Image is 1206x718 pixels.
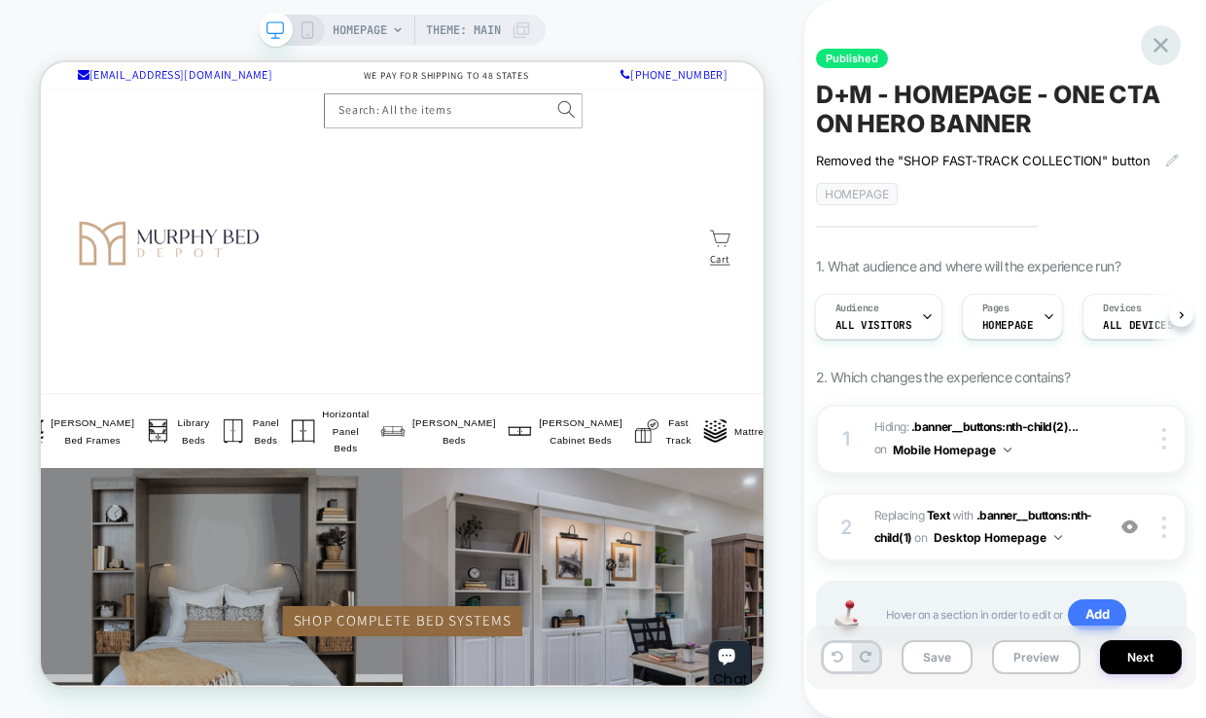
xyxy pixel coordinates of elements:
a: send an email to office@murphybeddepot.com [49,4,308,32]
span: All Visitors [835,318,912,332]
button: Preview [992,640,1081,674]
div: Search [319,42,781,443]
span: Add [1068,599,1127,630]
img: MurphyBedDepot [49,211,292,272]
img: Joystick [828,600,867,630]
img: murphy-cabinet-beds.png [622,476,655,508]
img: sofa-murphy-beds.png [453,476,485,508]
span: HOMEPAGE [982,318,1034,332]
span: Hiding : [874,416,1094,462]
img: horizontal-panel-beds.png [334,476,366,508]
button: Search [679,42,722,85]
span: 2. Which changes the experience contains? [816,369,1070,385]
span: .banner__buttons:nth-child(1) [874,508,1092,545]
span: D+M - HOMEPAGE - ONE CTA ON HERO BANNER [816,80,1187,138]
span: Hover on a section in order to edit or [886,599,1165,630]
div: 2 [837,510,857,545]
span: HOMEPAGE [333,15,387,46]
img: close [1162,428,1166,449]
img: library-beds_1.png [140,476,172,508]
span: Replacing [874,508,949,522]
a: Fast Track [784,454,875,529]
span: ALL DEVICES [1103,318,1173,332]
div: 1 [837,421,857,456]
a: call ++1(904)823-9255 [773,4,915,32]
b: Text [927,508,949,522]
span: Published [816,49,888,68]
span: Cart [891,250,920,274]
span: Removed the "SHOP FAST-TRACK COLLECTION" button [816,153,1151,168]
img: mattresses_1.png [883,476,915,508]
a: Library Beds [132,454,232,529]
span: Audience [835,302,879,315]
a: Cart [884,221,927,264]
span: on [874,439,887,460]
button: Desktop Homepage [934,525,1062,550]
img: down arrow [1004,448,1011,452]
span: HOMEPAGE [816,183,898,205]
button: Next [1100,640,1182,674]
span: Devices [1103,302,1141,315]
img: panel-beds_1.png [240,476,272,508]
img: in-stock-1_1.png [792,476,824,508]
span: .banner__buttons:nth-child(2)... [911,419,1079,434]
a: Mattresses [875,461,1001,522]
img: down arrow [1054,535,1062,540]
span: 1. What audience and where will the experience run? [816,258,1120,274]
button: Mobile Homepage [893,438,1011,462]
a: [PERSON_NAME] Beds [445,454,615,529]
span: Theme: MAIN [426,15,501,46]
span: on [914,527,927,549]
span: Pages [982,302,1010,315]
button: Save [902,640,973,674]
img: close [1162,517,1166,538]
a: [PERSON_NAME] Cabinet Beds [615,454,784,529]
img: crossed eye [1121,519,1138,535]
span: WITH [952,508,974,522]
a: Horizontal Panel Beds [326,443,446,540]
a: Panel Beds [232,454,325,529]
